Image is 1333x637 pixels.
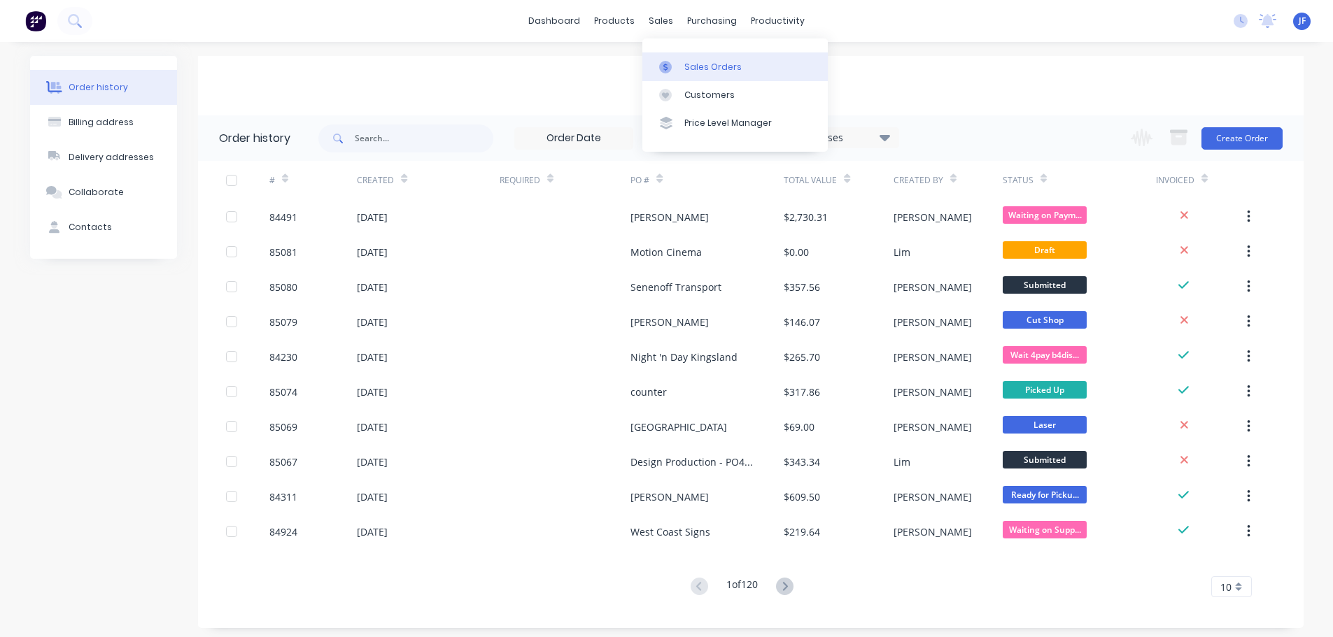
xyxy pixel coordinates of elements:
[684,117,772,129] div: Price Level Manager
[630,280,721,294] div: Senenoff Transport
[630,174,649,187] div: PO #
[357,524,388,539] div: [DATE]
[894,489,972,504] div: [PERSON_NAME]
[630,245,702,259] div: Motion Cinema
[784,315,820,329] div: $146.07
[357,385,388,399] div: [DATE]
[1003,174,1034,187] div: Status
[642,81,828,109] a: Customers
[269,174,275,187] div: #
[69,151,154,164] div: Delivery addresses
[784,161,893,199] div: Total Value
[894,350,972,364] div: [PERSON_NAME]
[1003,381,1087,399] span: Picked Up
[1003,451,1087,468] span: Submitted
[357,161,499,199] div: Created
[1003,161,1156,199] div: Status
[781,130,898,145] div: 31 Statuses
[630,420,727,434] div: [GEOGRAPHIC_DATA]
[630,161,784,199] div: PO #
[784,455,820,469] div: $343.34
[269,420,297,434] div: 85069
[500,161,631,199] div: Required
[630,489,709,504] div: [PERSON_NAME]
[357,174,394,187] div: Created
[269,315,297,329] div: 85079
[69,186,124,199] div: Collaborate
[1003,206,1087,224] span: Waiting on Paym...
[269,350,297,364] div: 84230
[894,315,972,329] div: [PERSON_NAME]
[269,455,297,469] div: 85067
[680,10,744,31] div: purchasing
[630,385,667,399] div: counter
[1003,276,1087,294] span: Submitted
[642,10,680,31] div: sales
[357,455,388,469] div: [DATE]
[744,10,812,31] div: productivity
[500,174,540,187] div: Required
[684,61,742,73] div: Sales Orders
[630,524,710,539] div: West Coast Signs
[1156,161,1243,199] div: Invoiced
[30,70,177,105] button: Order history
[69,116,134,129] div: Billing address
[784,385,820,399] div: $317.86
[894,161,1003,199] div: Created By
[630,315,709,329] div: [PERSON_NAME]
[357,489,388,504] div: [DATE]
[1003,486,1087,503] span: Ready for Picku...
[784,489,820,504] div: $609.50
[30,175,177,210] button: Collaborate
[630,210,709,224] div: [PERSON_NAME]
[269,280,297,294] div: 85080
[642,109,828,137] a: Price Level Manager
[784,174,837,187] div: Total Value
[515,128,633,149] input: Order Date
[357,315,388,329] div: [DATE]
[1299,15,1306,27] span: JF
[219,130,290,147] div: Order history
[357,280,388,294] div: [DATE]
[521,10,587,31] a: dashboard
[357,420,388,434] div: [DATE]
[1220,580,1232,594] span: 10
[269,385,297,399] div: 85074
[357,350,388,364] div: [DATE]
[894,280,972,294] div: [PERSON_NAME]
[894,210,972,224] div: [PERSON_NAME]
[784,210,828,224] div: $2,730.31
[587,10,642,31] div: products
[642,52,828,80] a: Sales Orders
[30,140,177,175] button: Delivery addresses
[894,245,910,259] div: Lim
[1003,241,1087,259] span: Draft
[1201,127,1283,150] button: Create Order
[269,245,297,259] div: 85081
[684,89,735,101] div: Customers
[630,455,756,469] div: Design Production - PO46755
[1156,174,1194,187] div: Invoiced
[894,385,972,399] div: [PERSON_NAME]
[894,455,910,469] div: Lim
[69,221,112,234] div: Contacts
[894,420,972,434] div: [PERSON_NAME]
[30,105,177,140] button: Billing address
[630,350,738,364] div: Night 'n Day Kingsland
[269,210,297,224] div: 84491
[1003,521,1087,538] span: Waiting on Supp...
[894,174,943,187] div: Created By
[269,489,297,504] div: 84311
[894,524,972,539] div: [PERSON_NAME]
[784,280,820,294] div: $357.56
[355,124,493,152] input: Search...
[357,210,388,224] div: [DATE]
[784,245,809,259] div: $0.00
[25,10,46,31] img: Factory
[30,210,177,245] button: Contacts
[784,524,820,539] div: $219.64
[726,577,758,597] div: 1 of 120
[1003,416,1087,434] span: Laser
[69,81,128,94] div: Order history
[269,524,297,539] div: 84924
